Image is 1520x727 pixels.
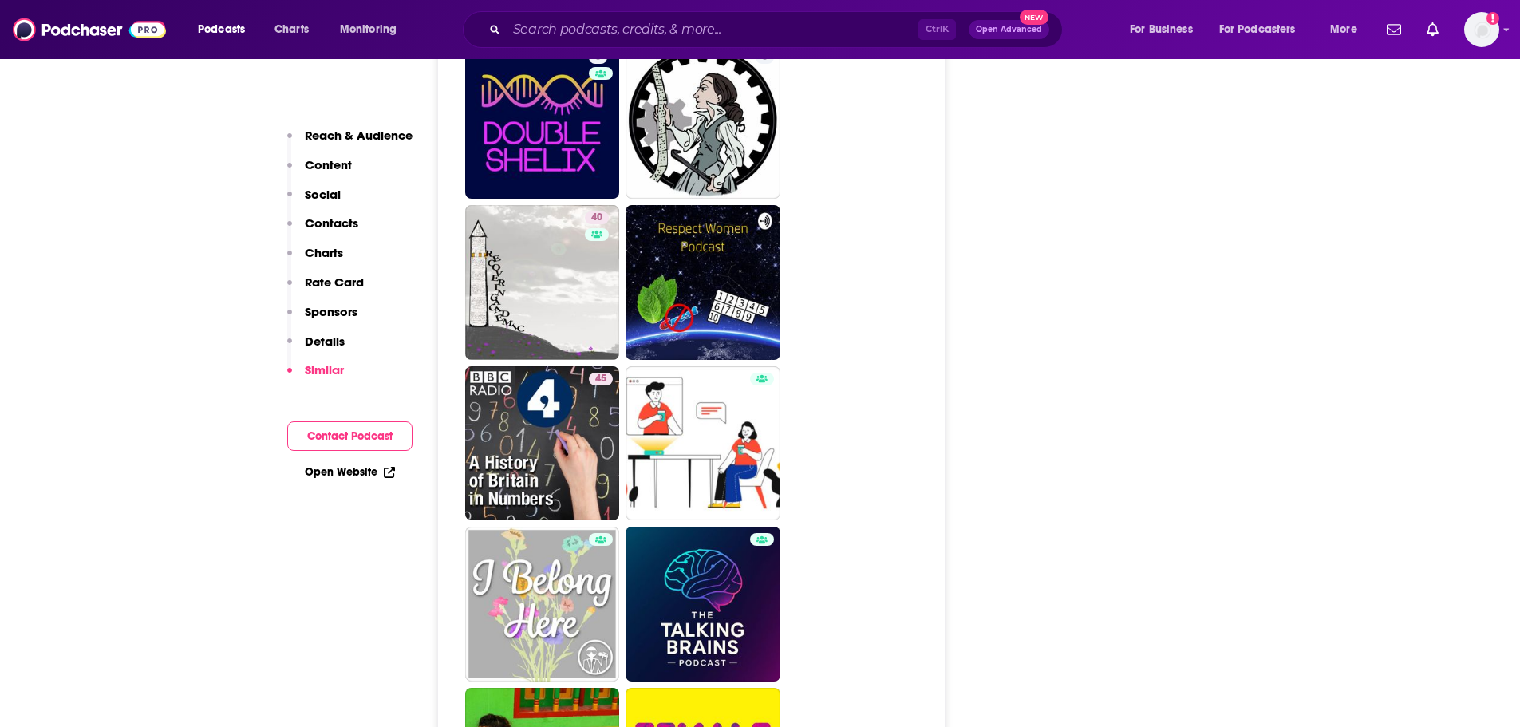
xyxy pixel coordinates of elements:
[287,128,413,157] button: Reach & Audience
[1486,12,1499,25] svg: Add a profile image
[305,245,343,260] p: Charts
[305,275,364,290] p: Rate Card
[1464,12,1499,47] span: Logged in as headlandconsultancy
[585,211,609,224] a: 40
[1020,10,1048,25] span: New
[465,205,620,360] a: 40
[1319,17,1377,42] button: open menu
[287,215,358,245] button: Contacts
[976,26,1042,34] span: Open Advanced
[13,14,166,45] img: Podchaser - Follow, Share and Rate Podcasts
[589,373,613,385] a: 45
[478,11,1078,48] div: Search podcasts, credits, & more...
[1420,16,1445,43] a: Show notifications dropdown
[274,18,309,41] span: Charts
[1209,17,1319,42] button: open menu
[591,210,602,226] span: 40
[305,157,352,172] p: Content
[756,51,774,64] a: 5
[1380,16,1407,43] a: Show notifications dropdown
[918,19,956,40] span: Ctrl K
[305,187,341,202] p: Social
[1330,18,1357,41] span: More
[264,17,318,42] a: Charts
[287,362,344,392] button: Similar
[305,465,395,479] a: Open Website
[465,45,620,200] a: 6
[329,17,417,42] button: open menu
[287,304,357,334] button: Sponsors
[305,304,357,319] p: Sponsors
[589,51,607,64] a: 6
[305,128,413,143] p: Reach & Audience
[1464,12,1499,47] button: Show profile menu
[187,17,266,42] button: open menu
[305,362,344,377] p: Similar
[287,245,343,275] button: Charts
[1464,12,1499,47] img: User Profile
[465,366,620,521] a: 45
[287,187,341,216] button: Social
[198,18,245,41] span: Podcasts
[969,20,1049,39] button: Open AdvancedNew
[287,157,352,187] button: Content
[595,371,606,387] span: 45
[287,334,345,363] button: Details
[626,45,780,200] a: 5
[1119,17,1213,42] button: open menu
[1219,18,1296,41] span: For Podcasters
[305,215,358,231] p: Contacts
[287,275,364,304] button: Rate Card
[507,17,918,42] input: Search podcasts, credits, & more...
[305,334,345,349] p: Details
[340,18,397,41] span: Monitoring
[1130,18,1193,41] span: For Business
[287,421,413,451] button: Contact Podcast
